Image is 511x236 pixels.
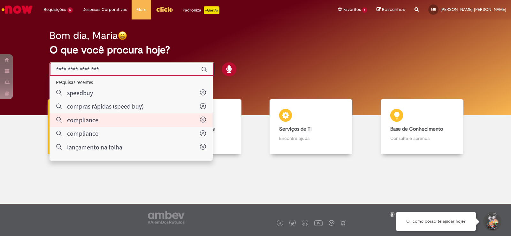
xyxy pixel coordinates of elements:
span: Despesas Corporativas [82,6,127,13]
img: logo_footer_facebook.png [278,222,282,225]
a: Serviços de TI Encontre ajuda [256,99,367,155]
span: 5 [67,7,73,13]
img: happy-face.png [118,31,127,40]
img: ServiceNow [1,3,34,16]
img: logo_footer_ambev_rotulo_gray.png [148,211,185,224]
p: Consulte e aprenda [390,135,454,141]
h2: O que você procura hoje? [50,44,461,56]
p: Encontre ajuda [279,135,343,141]
b: Catálogo de Ofertas [168,126,215,132]
h2: Bom dia, Maria [50,30,118,41]
img: click_logo_yellow_360x200.png [156,4,173,14]
a: Rascunhos [377,7,405,13]
img: logo_footer_linkedin.png [303,222,307,225]
a: Tirar dúvidas Tirar dúvidas com Lupi Assist e Gen Ai [34,99,145,155]
img: logo_footer_youtube.png [314,219,323,227]
span: Requisições [44,6,66,13]
span: 1 [362,7,367,13]
div: Oi, como posso te ajudar hoje? [396,212,476,231]
img: logo_footer_workplace.png [329,220,334,226]
a: Base de Conhecimento Consulte e aprenda [367,99,478,155]
span: More [136,6,146,13]
p: +GenAi [204,6,219,14]
b: Serviços de TI [279,126,312,132]
span: MR [431,7,436,11]
span: Favoritos [343,6,361,13]
span: [PERSON_NAME] [PERSON_NAME] [440,7,506,12]
span: Rascunhos [382,6,405,12]
b: Base de Conhecimento [390,126,443,132]
img: logo_footer_naosei.png [340,220,346,226]
img: logo_footer_twitter.png [291,222,294,225]
div: Padroniza [183,6,219,14]
button: Iniciar Conversa de Suporte [482,212,501,231]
